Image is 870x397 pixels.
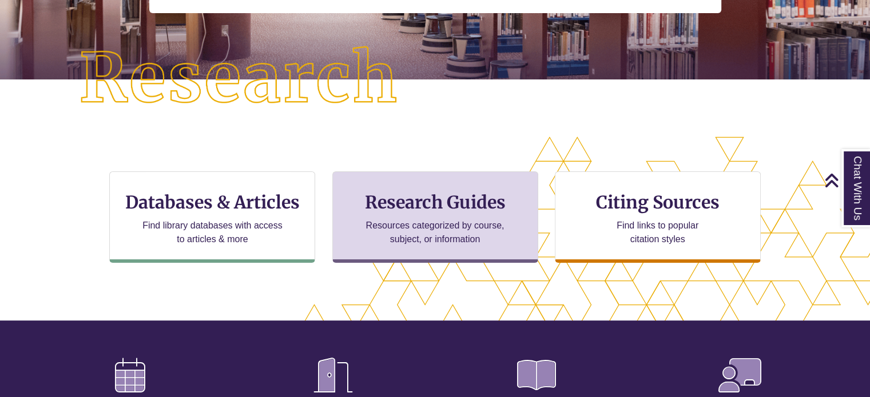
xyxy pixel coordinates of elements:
img: Research [43,11,435,147]
a: Citing Sources Find links to popular citation styles [555,171,761,263]
h3: Citing Sources [588,191,728,213]
p: Resources categorized by course, subject, or information [360,219,510,246]
p: Find library databases with access to articles & more [138,219,287,246]
a: Research Guides Resources categorized by course, subject, or information [332,171,538,263]
a: Databases & Articles Find library databases with access to articles & more [109,171,315,263]
p: Find links to popular citation styles [602,219,713,246]
h3: Research Guides [342,191,529,213]
a: Back to Top [824,173,867,188]
h3: Databases & Articles [119,191,305,213]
